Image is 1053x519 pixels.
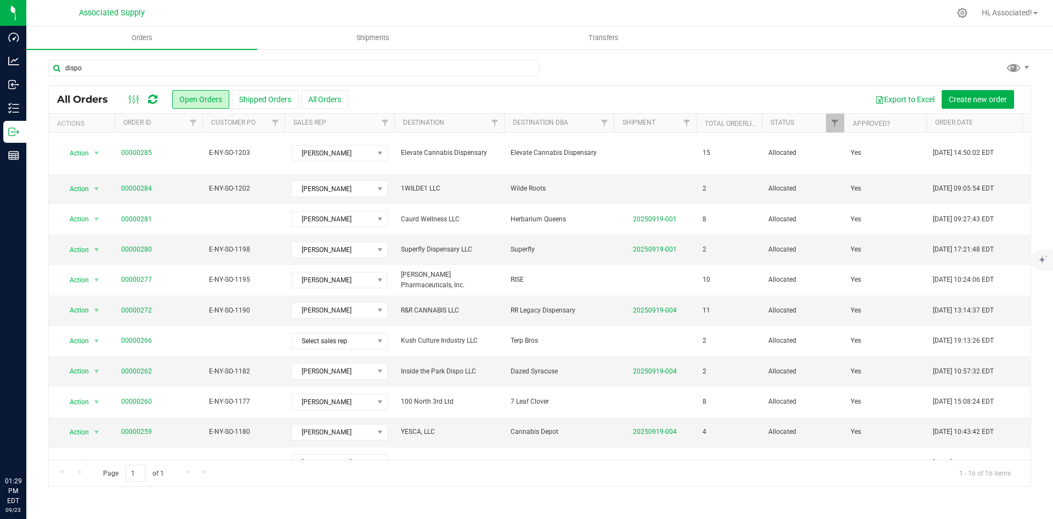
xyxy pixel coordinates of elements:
a: Filter [826,114,844,132]
span: Action [60,242,89,258]
span: Shipments [342,33,404,43]
span: Herbarium Queens [511,214,607,225]
button: Shipped Orders [232,90,298,109]
a: 00000259 [121,427,152,437]
span: E-NY-SO-1198 [209,244,278,255]
span: [DATE] 09:05:54 EDT [933,183,994,194]
inline-svg: Outbound [8,126,19,137]
span: 1WILDE1 LLC [401,183,497,194]
span: [DATE] 13:14:37 EDT [933,305,994,316]
span: select [90,303,104,318]
span: Action [60,425,89,440]
button: Open Orders [172,90,229,109]
a: Total Orderlines [705,120,764,127]
a: Filter [267,114,285,132]
p: 09/23 [5,506,21,514]
inline-svg: Reports [8,150,19,161]
span: 8 [703,214,706,225]
a: 00000260 [121,397,152,407]
span: Yes [851,366,861,377]
span: E-NY-SO-1180 [209,427,278,437]
span: Allocated [768,275,837,285]
span: select [90,425,104,440]
a: Filter [376,114,394,132]
span: select [90,455,104,470]
input: 1 [126,465,145,482]
button: Export to Excel [868,90,942,109]
a: 20250919-004 [633,367,677,375]
span: [PERSON_NAME] [292,242,373,258]
span: 8 [703,397,706,407]
span: [DATE] 17:21:48 EDT [933,244,994,255]
span: 2 [703,244,706,255]
a: Filter [184,114,202,132]
span: Transfers [574,33,633,43]
span: select [90,364,104,379]
a: Filter [678,114,696,132]
span: [PERSON_NAME] [292,394,373,410]
span: Yes [851,397,861,407]
inline-svg: Inventory [8,103,19,114]
div: Actions [57,120,110,127]
span: Yes [851,148,861,158]
span: Kush Culture Industry LLC [401,336,497,346]
span: 2 [703,366,706,377]
a: Shipments [257,26,488,49]
span: [DATE] 14:50:02 EDT [933,148,994,158]
span: Superfly [511,244,607,255]
a: 20250919-001 [633,245,677,253]
span: 2 [703,336,706,346]
span: Action [60,455,89,470]
span: Allocated [768,244,837,255]
span: Allocated [768,366,837,377]
a: 00000285 [121,148,152,158]
input: Search Order ID, Destination, Customer PO... [48,60,540,76]
span: The Green Hut, LLC [401,457,497,468]
span: Action [60,333,89,349]
a: Sales Rep [293,119,326,126]
a: Filter [596,114,614,132]
span: 100 North 3rd Ltd [401,397,497,407]
span: Caurd Wellness LLC [401,214,497,225]
span: select [90,146,104,161]
span: [PERSON_NAME] Pharmaceuticals, Inc. [401,270,497,291]
a: 20250919-004 [633,306,677,314]
span: Yes [851,275,861,285]
span: [PERSON_NAME] [292,272,373,288]
span: Inside the Park Dispo LLC [401,366,497,377]
span: Yes [851,305,861,316]
a: Customer PO [211,119,256,126]
p: 01:29 PM EDT [5,476,21,506]
span: Action [60,211,89,227]
span: [DATE] 10:24:35 EDT [933,457,994,468]
a: Destination DBA [513,119,568,126]
div: Manage settings [955,8,969,18]
span: Yes [851,214,861,225]
span: Allocated [768,183,837,194]
span: E-NY-SO-1202 [209,183,278,194]
span: RISE [511,275,607,285]
span: E-NY-SO-1195 [209,275,278,285]
span: [DATE] 10:57:32 EDT [933,366,994,377]
span: 1 - 16 of 16 items [950,465,1020,481]
span: select [90,181,104,197]
span: Yes [851,427,861,437]
a: 00000277 [121,275,152,285]
span: Allocated [768,336,837,346]
span: E-NY-SO-1182 [209,366,278,377]
span: Action [60,146,89,161]
span: 7 [703,457,706,468]
span: Wilde Roots [511,183,607,194]
span: select [90,272,104,288]
a: 00000262 [121,366,152,377]
span: E-NY-SO-1179 [209,457,278,468]
span: [DATE] 10:24:06 EDT [933,275,994,285]
span: Action [60,364,89,379]
span: 10 [703,275,710,285]
span: [PERSON_NAME] [292,146,373,161]
span: 11 [703,305,710,316]
span: Create new order [949,95,1007,104]
span: Select sales rep [292,333,373,349]
span: Allocated [768,148,837,158]
span: 4 [703,427,706,437]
